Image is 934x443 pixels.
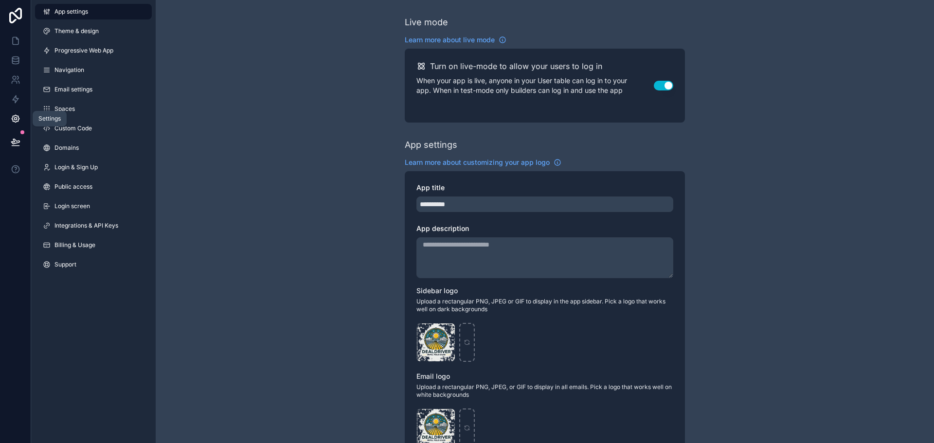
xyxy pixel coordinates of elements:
a: Login screen [35,198,152,214]
div: Settings [38,115,61,123]
span: Support [54,261,76,268]
a: Domains [35,140,152,156]
h2: Turn on live-mode to allow your users to log in [430,60,602,72]
span: Email logo [416,372,450,380]
a: Learn more about customizing your app logo [405,158,561,167]
span: App description [416,224,469,232]
span: Login screen [54,202,90,210]
span: Learn more about customizing your app logo [405,158,550,167]
span: Sidebar logo [416,286,458,295]
span: Public access [54,183,92,191]
a: Custom Code [35,121,152,136]
span: Email settings [54,86,92,93]
span: Upload a rectangular PNG, JPEG, or GIF to display in all emails. Pick a logo that works well on w... [416,383,673,399]
a: App settings [35,4,152,19]
a: Theme & design [35,23,152,39]
span: App title [416,183,445,192]
span: Billing & Usage [54,241,95,249]
a: Spaces [35,101,152,117]
span: Learn more about live mode [405,35,495,45]
a: Email settings [35,82,152,97]
p: When your app is live, anyone in your User table can log in to your app. When in test-mode only b... [416,76,654,95]
div: Live mode [405,16,448,29]
div: App settings [405,138,457,152]
span: Navigation [54,66,84,74]
a: Integrations & API Keys [35,218,152,233]
span: Spaces [54,105,75,113]
span: Integrations & API Keys [54,222,118,230]
span: Domains [54,144,79,152]
span: Theme & design [54,27,99,35]
span: Progressive Web App [54,47,113,54]
span: Upload a rectangular PNG, JPEG or GIF to display in the app sidebar. Pick a logo that works well ... [416,298,673,313]
a: Billing & Usage [35,237,152,253]
a: Progressive Web App [35,43,152,58]
span: App settings [54,8,88,16]
span: Login & Sign Up [54,163,98,171]
a: Support [35,257,152,272]
a: Learn more about live mode [405,35,506,45]
a: Public access [35,179,152,195]
a: Navigation [35,62,152,78]
span: Custom Code [54,124,92,132]
a: Login & Sign Up [35,159,152,175]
